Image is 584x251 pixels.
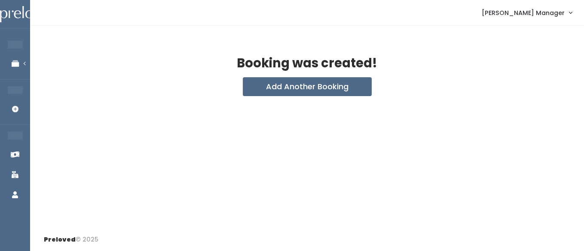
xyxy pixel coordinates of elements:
h2: Booking was created! [237,57,377,70]
span: [PERSON_NAME] Manager [482,8,565,18]
span: Preloved [44,235,76,244]
div: © 2025 [44,228,98,244]
a: [PERSON_NAME] Manager [473,3,581,22]
button: Add Another Booking [243,77,372,96]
